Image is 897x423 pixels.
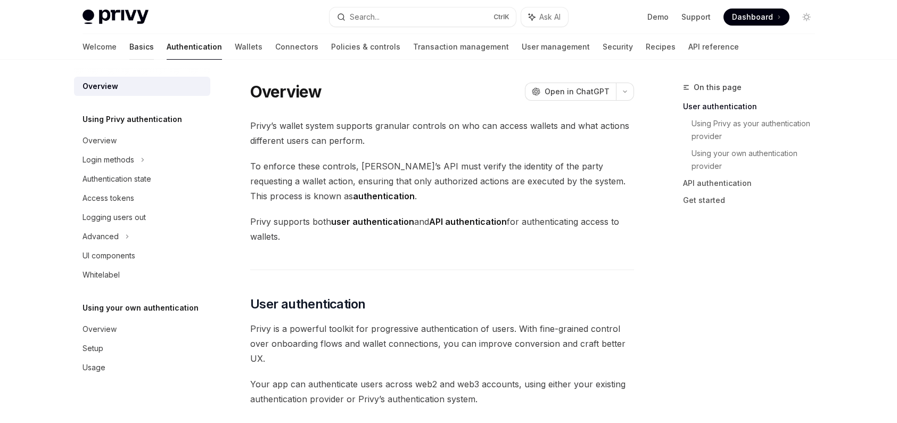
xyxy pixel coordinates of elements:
[83,323,117,336] div: Overview
[74,265,210,284] a: Whitelabel
[250,214,634,244] span: Privy supports both and for authenticating access to wallets.
[74,358,210,377] a: Usage
[331,34,400,60] a: Policies & controls
[83,80,118,93] div: Overview
[350,11,380,23] div: Search...
[74,77,210,96] a: Overview
[74,208,210,227] a: Logging users out
[683,98,824,115] a: User authentication
[83,134,117,147] div: Overview
[74,246,210,265] a: UI components
[250,296,366,313] span: User authentication
[83,249,135,262] div: UI components
[522,34,590,60] a: User management
[83,10,149,25] img: light logo
[275,34,318,60] a: Connectors
[798,9,815,26] button: Toggle dark mode
[83,211,146,224] div: Logging users out
[545,86,610,97] span: Open in ChatGPT
[647,12,669,22] a: Demo
[83,269,120,281] div: Whitelabel
[129,34,154,60] a: Basics
[83,153,134,166] div: Login methods
[83,302,199,314] h5: Using your own authentication
[692,115,824,145] a: Using Privy as your authentication provider
[167,34,222,60] a: Authentication
[493,13,509,21] span: Ctrl K
[83,230,119,243] div: Advanced
[681,12,711,22] a: Support
[74,339,210,358] a: Setup
[74,320,210,339] a: Overview
[83,192,134,205] div: Access tokens
[429,216,507,227] strong: API authentication
[250,377,634,406] span: Your app can authenticate users across web2 and web3 accounts, using either your existing authent...
[330,7,516,27] button: Search...CtrlK
[74,189,210,208] a: Access tokens
[83,361,105,374] div: Usage
[683,192,824,209] a: Get started
[413,34,509,60] a: Transaction management
[525,83,616,101] button: Open in ChatGPT
[353,191,415,201] strong: authentication
[235,34,262,60] a: Wallets
[521,7,568,27] button: Ask AI
[683,175,824,192] a: API authentication
[250,159,634,204] span: To enforce these controls, [PERSON_NAME]’s API must verify the identity of the party requesting a...
[539,12,561,22] span: Ask AI
[250,118,634,148] span: Privy’s wallet system supports granular controls on who can access wallets and what actions diffe...
[694,81,742,94] span: On this page
[83,342,103,355] div: Setup
[692,145,824,175] a: Using your own authentication provider
[83,173,151,185] div: Authentication state
[646,34,676,60] a: Recipes
[732,12,773,22] span: Dashboard
[688,34,739,60] a: API reference
[83,34,117,60] a: Welcome
[250,321,634,366] span: Privy is a powerful toolkit for progressive authentication of users. With fine-grained control ov...
[723,9,789,26] a: Dashboard
[331,216,414,227] strong: user authentication
[250,82,322,101] h1: Overview
[603,34,633,60] a: Security
[83,113,182,126] h5: Using Privy authentication
[74,131,210,150] a: Overview
[74,169,210,189] a: Authentication state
